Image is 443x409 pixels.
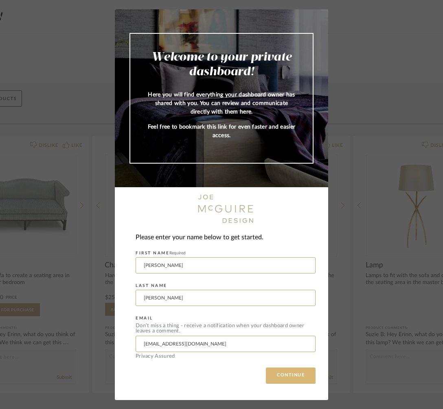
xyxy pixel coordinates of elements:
p: Feel free to bookmark this link for even faster and easier access. [147,123,296,140]
span: Required [169,251,186,255]
div: Privacy Assured [136,354,316,359]
button: CONTINUE [266,367,316,384]
div: Please enter your name below to get started. [136,232,316,243]
h2: Welcome to your private dashboard! [147,50,296,79]
label: FIRST NAME [136,251,186,256]
label: EMAIL [136,316,153,321]
label: LAST NAME [136,283,167,288]
input: Enter First Name [136,257,316,273]
input: Enter Email [136,336,316,352]
input: Enter Last Name [136,290,316,306]
div: Don’t miss a thing - receive a notification when your dashboard owner leaves a comment. [136,323,316,334]
p: Here you will find everything your dashboard owner has shared with you. You can review and commun... [147,91,296,116]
